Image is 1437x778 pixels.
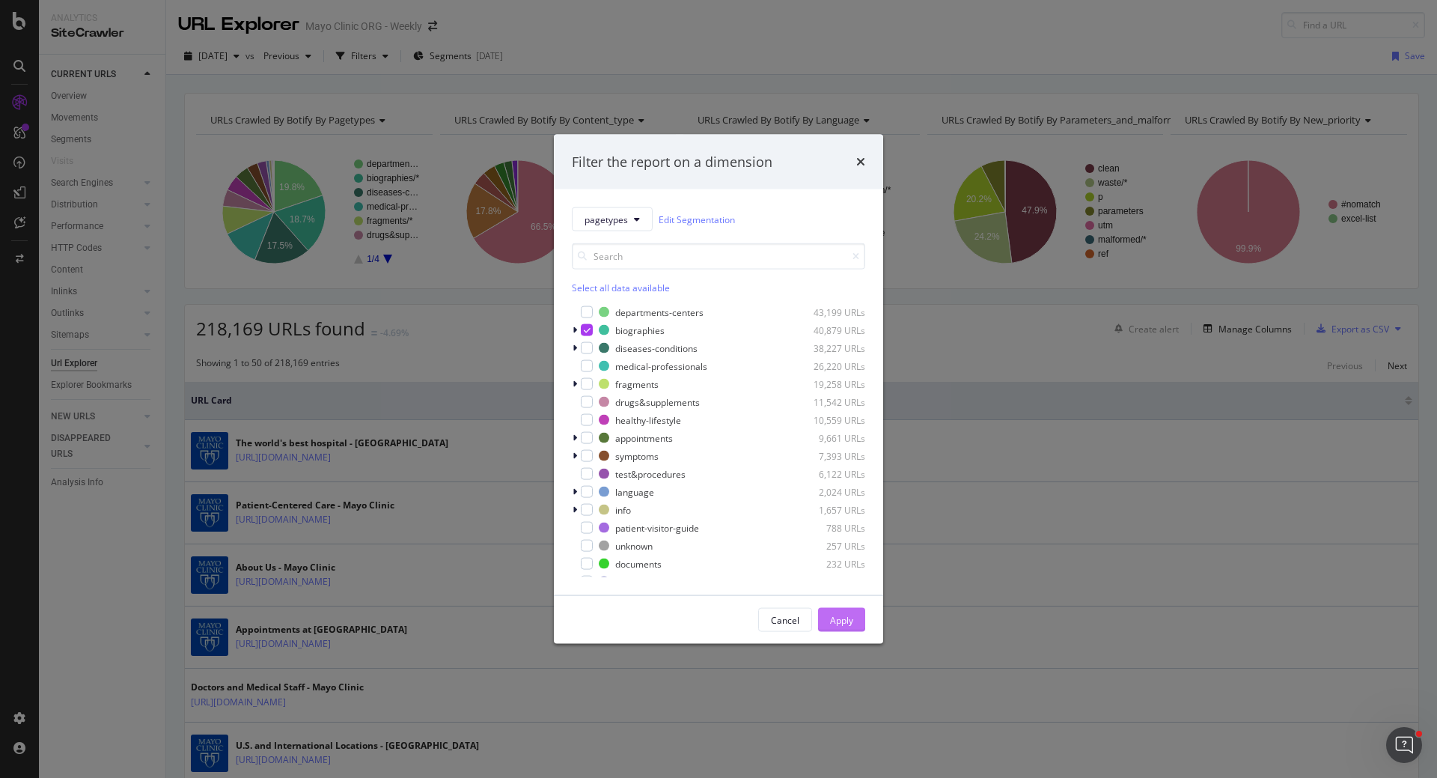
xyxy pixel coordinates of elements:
[554,134,883,644] div: modal
[257,484,281,508] button: Send a message…
[792,431,865,444] div: 9,661 URLs
[24,237,234,267] div: Hello [PERSON_NAME], it seems like you unsubscribed on the [DATE]:
[792,575,865,588] div: 204 URLs
[830,613,853,626] div: Apply
[12,407,287,458] div: Jenny says…
[1386,727,1422,763] iframe: Intercom live chat
[792,449,865,462] div: 7,393 URLs
[12,228,245,394] div: Hello [PERSON_NAME], it seems like you unsubscribed on the [DATE]:We subscribed you again so you ...
[615,306,704,318] div: departments-centers
[15,51,284,82] a: Mayo | Client not receving alertpanel emails
[572,243,865,270] input: Search
[615,431,673,444] div: appointments
[792,306,865,318] div: 43,199 URLs
[615,503,631,516] div: info
[615,323,665,336] div: biographies
[792,323,865,336] div: 40,879 URLs
[615,539,653,552] div: unknown
[79,413,239,425] span: Ticket has been updated • 5h ago
[12,185,287,186] div: New messages divider
[792,521,865,534] div: 788 URLs
[792,359,865,372] div: 26,220 URLs
[121,143,178,154] strong: Submitted
[615,377,659,390] div: fragments
[615,557,662,570] div: documents
[23,490,35,502] button: Emoji picker
[12,121,287,173] div: Jenny says…
[792,395,865,408] div: 11,542 URLs
[771,613,799,626] div: Cancel
[792,485,865,498] div: 2,024 URLs
[615,575,647,588] div: content
[585,213,628,225] span: pagetypes
[615,449,659,462] div: symptoms
[73,19,139,34] p: Active 5h ago
[12,62,245,109] div: I see, let me ask our tech team to look into it. I will get back to you ASAP.
[24,71,234,100] div: I see, let me ask our tech team to look into it. I will get back to you ASAP.
[81,128,236,140] span: Ticket has been created • [DATE]
[792,503,865,516] div: 1,657 URLs
[615,341,698,354] div: diseases-conditions
[758,608,812,632] button: Cancel
[615,359,707,372] div: medical-professionals
[856,152,865,171] div: times
[47,61,272,73] span: Mayo | Client not receving alertpanel emails
[234,6,263,34] button: Home
[572,282,865,294] div: Select all data available
[10,6,38,34] button: go back
[615,485,654,498] div: language
[615,467,686,480] div: test&procedures
[615,395,700,408] div: drugs&supplements
[12,228,287,406] div: Jenny says…
[12,198,287,228] div: [DATE]
[792,377,865,390] div: 19,258 URLs
[792,341,865,354] div: 38,227 URLs
[818,608,865,632] button: Apply
[792,539,865,552] div: 257 URLs
[263,6,290,33] div: Close
[125,428,175,440] strong: Resolved
[792,557,865,570] div: 232 URLs
[572,207,653,231] button: pagetypes
[47,490,59,502] button: Gif picker
[13,459,287,484] textarea: Message…
[71,490,83,502] button: Upload attachment
[73,7,170,19] h1: [PERSON_NAME]
[24,356,234,385] div: We subscribed you again so you should be able to receive emails soon.
[43,8,67,32] img: Profile image for Jenny
[572,152,772,171] div: Filter the report on a dimension
[659,211,735,227] a: Edit Segmentation
[792,413,865,426] div: 10,559 URLs
[615,521,699,534] div: patient-visitor-guide
[615,413,681,426] div: healthy-lifestyle
[792,467,865,480] div: 6,122 URLs
[12,62,287,121] div: Jenny says…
